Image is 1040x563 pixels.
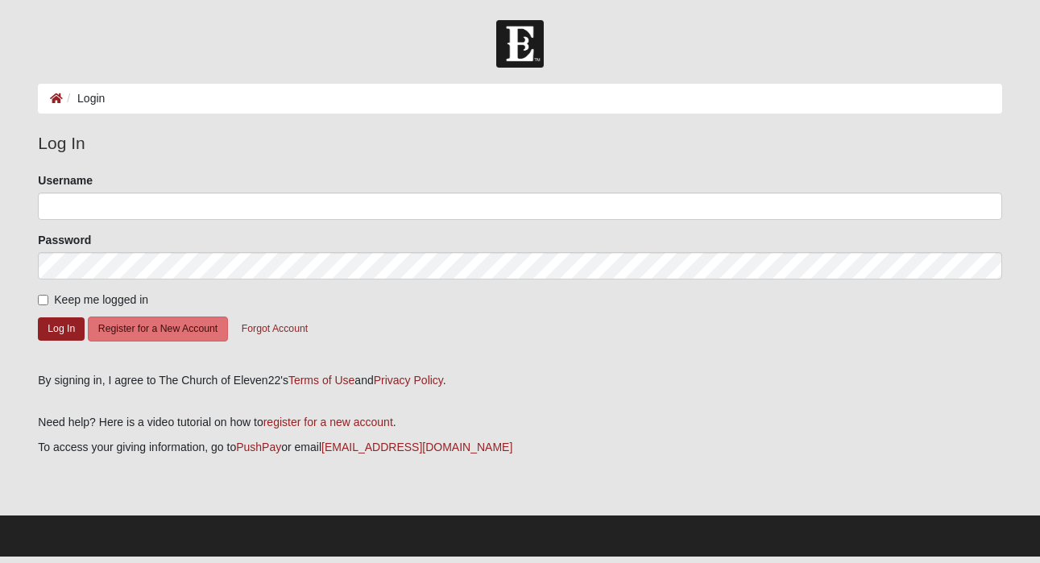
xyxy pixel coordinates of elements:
a: register for a new account [263,416,393,428]
a: PushPay [236,441,281,453]
button: Log In [38,317,85,341]
a: [EMAIL_ADDRESS][DOMAIN_NAME] [321,441,512,453]
input: Keep me logged in [38,295,48,305]
p: Need help? Here is a video tutorial on how to . [38,414,1001,431]
label: Username [38,172,93,188]
label: Password [38,232,91,248]
div: By signing in, I agree to The Church of Eleven22's and . [38,372,1001,389]
p: To access your giving information, go to or email [38,439,1001,456]
button: Forgot Account [231,317,318,342]
legend: Log In [38,130,1001,156]
li: Login [63,90,105,107]
img: Church of Eleven22 Logo [496,20,544,68]
a: Privacy Policy [374,374,443,387]
span: Keep me logged in [54,293,148,306]
a: Terms of Use [288,374,354,387]
button: Register for a New Account [88,317,228,342]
